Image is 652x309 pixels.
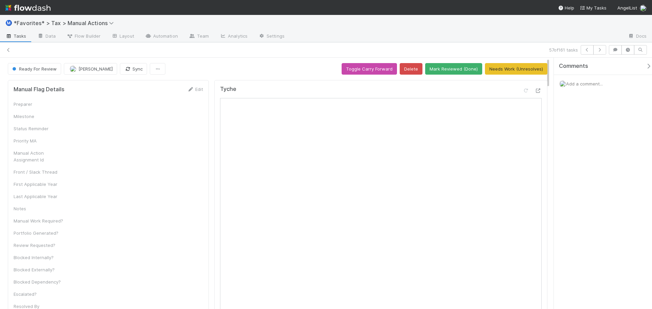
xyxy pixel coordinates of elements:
button: Needs Work (Unresolves) [485,63,547,75]
button: Sync [120,63,147,75]
a: Automation [140,31,183,42]
div: Blocked Externally? [14,266,65,273]
img: avatar_e41e7ae5-e7d9-4d8d-9f56-31b0d7a2f4fd.png [70,65,76,72]
span: AngelList [617,5,637,11]
span: Ⓜ️ [5,20,12,26]
a: Data [32,31,61,42]
div: Portfolio Generated? [14,230,65,236]
img: avatar_37569647-1c78-4889-accf-88c08d42a236.png [640,5,647,12]
div: Status Reminder [14,125,65,132]
div: Notes [14,205,65,212]
div: Milestone [14,113,65,120]
button: Toggle Carry Forward [342,63,397,75]
a: Analytics [214,31,253,42]
div: Last Applicable Year [14,193,65,200]
span: Flow Builder [67,33,101,39]
a: My Tasks [580,4,606,11]
img: avatar_37569647-1c78-4889-accf-88c08d42a236.png [559,80,566,87]
button: Mark Reviewed (Done) [425,63,482,75]
div: Manual Action Assignment Id [14,150,65,163]
img: logo-inverted-e16ddd16eac7371096b0.svg [5,2,51,14]
div: Preparer [14,101,65,108]
span: *Favorites* > Tax > Manual Actions [14,20,117,26]
div: Manual Work Required? [14,217,65,224]
span: [PERSON_NAME] [78,66,113,72]
div: Front / Slack Thread [14,169,65,175]
div: Escalated? [14,291,65,297]
div: Review Requested? [14,242,65,249]
span: Tasks [5,33,26,39]
a: Edit [187,86,203,92]
div: Blocked Dependency? [14,278,65,285]
div: Help [558,4,574,11]
h5: Tyche [220,86,236,93]
h5: Manual Flag Details [14,86,65,93]
div: First Applicable Year [14,181,65,188]
button: [PERSON_NAME] [64,63,117,75]
a: Team [183,31,214,42]
a: Docs [622,31,652,42]
a: Layout [106,31,140,42]
button: Delete [400,63,422,75]
div: Priority MA [14,137,65,144]
a: Flow Builder [61,31,106,42]
span: Comments [559,63,588,70]
a: Settings [253,31,290,42]
span: Add a comment... [566,81,603,86]
span: My Tasks [580,5,606,11]
span: 57 of 161 tasks [549,46,578,53]
div: Blocked Internally? [14,254,65,261]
